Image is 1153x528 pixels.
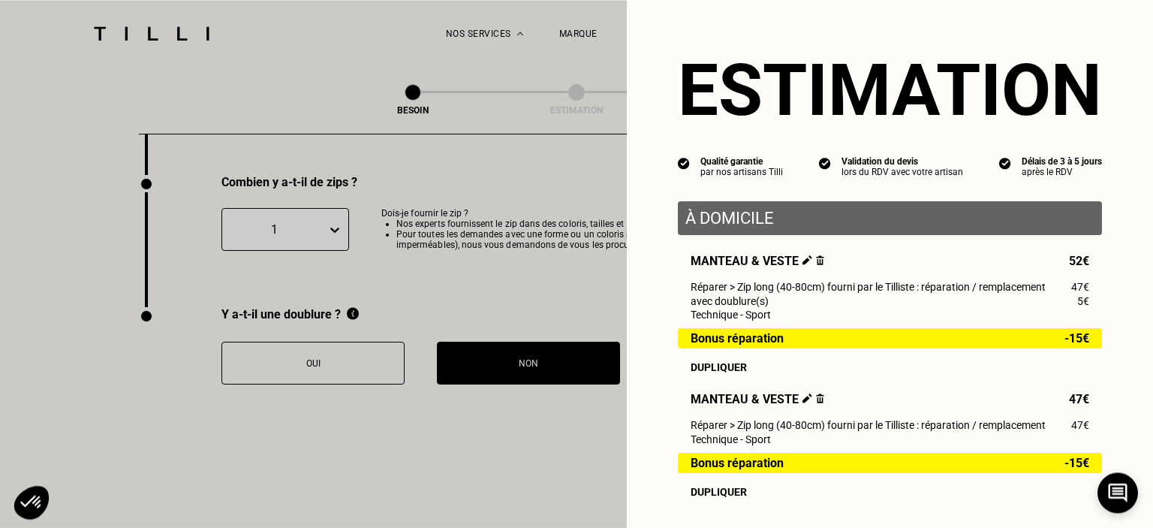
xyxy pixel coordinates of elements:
[691,433,771,445] span: Technique - Sport
[819,156,831,170] img: icon list info
[1022,167,1102,177] div: après le RDV
[816,255,824,265] img: Supprimer
[1064,457,1089,469] span: -15€
[1022,156,1102,167] div: Délais de 3 à 5 jours
[691,281,1046,293] span: Réparer > Zip long (40-80cm) fourni par le Tilliste : réparation / remplacement
[691,254,824,268] span: Manteau & veste
[816,394,824,403] img: Supprimer
[841,156,963,167] div: Validation du devis
[1071,419,1089,431] span: 47€
[691,332,784,345] span: Bonus réparation
[999,156,1011,170] img: icon list info
[678,156,690,170] img: icon list info
[1077,295,1089,307] span: 5€
[802,255,812,265] img: Éditer
[1069,392,1089,406] span: 47€
[1071,281,1089,293] span: 47€
[691,486,1089,498] div: Dupliquer
[1064,332,1089,345] span: -15€
[678,48,1102,132] section: Estimation
[685,209,1094,228] p: À domicile
[802,394,812,403] img: Éditer
[700,167,783,177] div: par nos artisans Tilli
[700,156,783,167] div: Qualité garantie
[691,457,784,469] span: Bonus réparation
[691,295,769,307] span: avec doublure(s)
[1069,254,1089,268] span: 52€
[841,167,963,177] div: lors du RDV avec votre artisan
[691,419,1046,431] span: Réparer > Zip long (40-80cm) fourni par le Tilliste : réparation / remplacement
[691,309,771,321] span: Technique - Sport
[691,361,1089,373] div: Dupliquer
[691,392,824,406] span: Manteau & veste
